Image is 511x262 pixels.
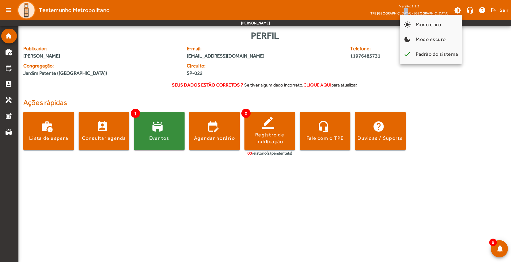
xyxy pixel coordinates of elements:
mat-icon: check [404,50,411,58]
mat-icon: dark_mode [404,36,411,43]
span: Padrão do sistema [416,51,458,57]
span: Modo claro [416,22,441,27]
span: Modo escuro [416,36,446,42]
mat-icon: light_mode [404,21,411,28]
